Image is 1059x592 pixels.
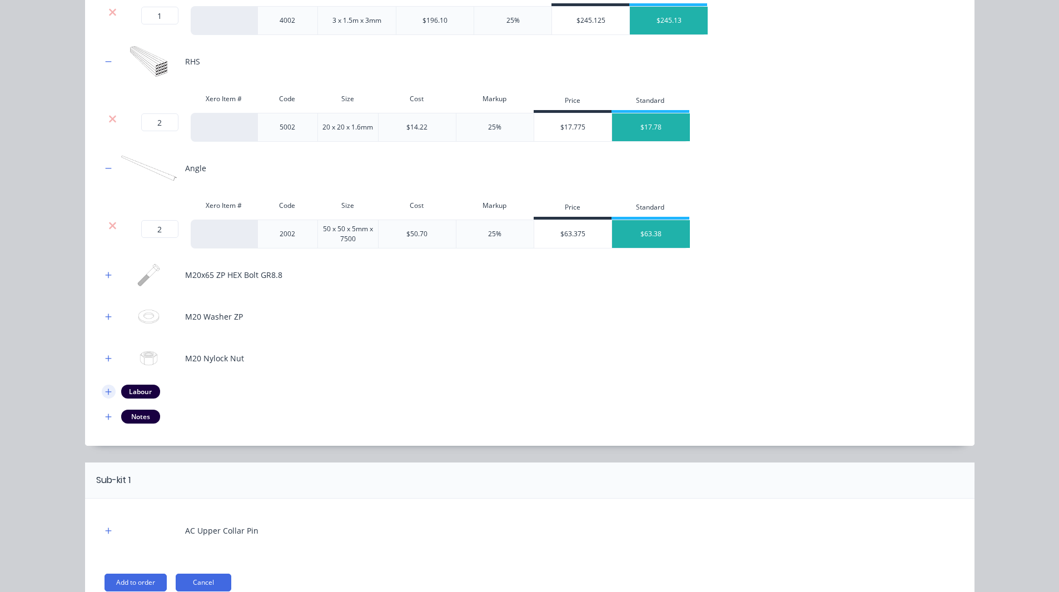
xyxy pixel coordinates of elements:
[185,56,200,67] div: RHS
[406,122,427,132] div: $14.22
[185,162,206,174] div: Angle
[317,88,378,110] div: Size
[488,229,501,239] div: 25%
[257,88,318,110] div: Code
[141,113,178,131] input: ?
[191,88,257,110] div: Xero Item #
[488,122,501,132] div: 25%
[378,195,456,217] div: Cost
[534,197,611,220] div: Price
[121,301,177,332] img: M20 Washer ZP
[317,113,378,142] div: 20 x 20 x 1.6mm
[422,16,448,26] div: $196.10
[317,195,378,217] div: Size
[121,410,160,423] div: Notes
[257,220,318,248] div: 2002
[378,88,456,110] div: Cost
[506,16,520,26] div: 25%
[612,113,690,141] div: $17.78
[185,269,282,281] div: M20x65 ZP HEX Bolt GR8.8
[257,113,318,142] div: 5002
[141,220,178,238] input: ?
[534,220,612,248] div: $63.375
[317,6,396,35] div: 3 x 1.5m x 3mm
[185,525,258,536] div: AC Upper Collar Pin
[317,220,378,248] div: 50 x 50 x 5mm x 7500
[611,197,689,220] div: Standard
[96,474,131,487] div: Sub-kit 1
[630,7,708,34] div: $245.13
[191,195,257,217] div: Xero Item #
[141,7,178,24] input: ?
[534,91,611,113] div: Price
[406,229,427,239] div: $50.70
[456,195,534,217] div: Markup
[185,311,243,322] div: M20 Washer ZP
[121,343,177,374] img: M20 Nylock Nut
[176,574,231,591] button: Cancel
[121,385,160,398] div: Labour
[612,220,690,248] div: $63.38
[105,574,167,591] button: Add to order
[185,352,244,364] div: M20 Nylock Nut
[121,46,177,77] img: RHS
[552,7,630,34] div: $245.125
[121,153,177,183] img: Angle
[257,6,318,35] div: 4002
[456,88,534,110] div: Markup
[121,260,177,290] img: M20x65 ZP HEX Bolt GR8.8
[257,195,318,217] div: Code
[534,113,612,141] div: $17.775
[611,91,689,113] div: Standard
